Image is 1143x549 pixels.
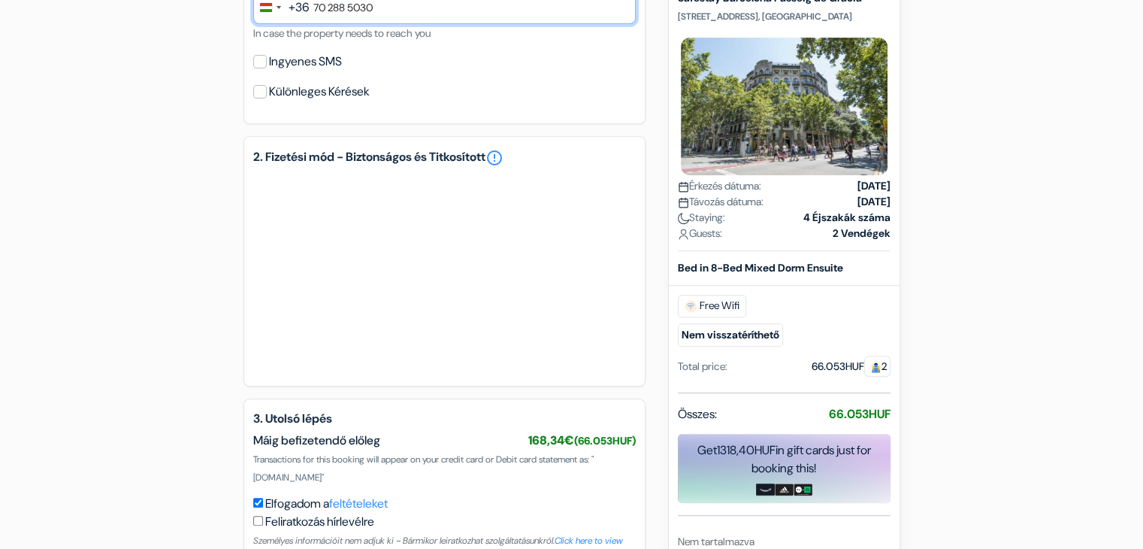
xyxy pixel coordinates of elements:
span: 168,34€ [528,432,636,448]
h5: 2. Fizetési mód - Biztonságos és Titkosított [253,149,636,167]
span: Összes: [678,405,717,423]
label: Elfogadom a [265,495,388,513]
img: calendar.svg [678,181,689,193]
span: Távozás dátuma: [678,194,764,210]
a: feltételeket [329,496,388,511]
div: Total price: [678,359,727,375]
small: (66.053HUF) [574,434,636,447]
span: Máig befizetendő előleg [253,432,380,448]
a: error_outline [485,149,503,167]
span: 2 [864,356,891,377]
img: uber-uber-eats-card.png [794,484,812,496]
strong: 66.053HUF [829,406,891,422]
label: Feliratkozás hírlevélre [265,513,374,531]
label: Különleges Kérések [269,81,370,102]
img: moon.svg [678,213,689,224]
small: In case the property needs to reach you [253,26,431,40]
span: Transactions for this booking will appear on your credit card or Debit card statement as: "[DOMAI... [253,453,594,484]
img: user_icon.svg [678,229,689,240]
img: adidas-card.png [775,484,794,496]
h5: 3. Utolsó lépés [253,411,636,426]
span: Staying: [678,210,725,226]
small: Nem visszatéríthető [678,323,783,347]
span: Free Wifi [678,295,746,317]
span: Érkezés dátuma: [678,178,761,194]
img: amazon-card-no-text.png [756,484,775,496]
strong: [DATE] [857,194,891,210]
strong: [DATE] [857,178,891,194]
iframe: Fizetés biztonságos beviteli kerete [268,188,621,359]
strong: 2 Vendégek [833,226,891,241]
div: Nem tartalmazva [678,533,891,549]
img: guest.svg [870,362,881,373]
span: Guests: [678,226,722,241]
img: calendar.svg [678,197,689,208]
label: Ingyenes SMS [269,51,342,72]
img: free_wifi.svg [685,300,697,312]
div: 66.053HUF [812,359,891,375]
strong: 4 Éjszakák száma [803,210,891,226]
span: 1318,40HUF [717,442,776,458]
p: [STREET_ADDRESS], [GEOGRAPHIC_DATA] [678,11,891,23]
b: Bed in 8-Bed Mixed Dorm Ensuite [678,261,843,274]
div: Get in gift cards just for booking this! [678,441,891,478]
